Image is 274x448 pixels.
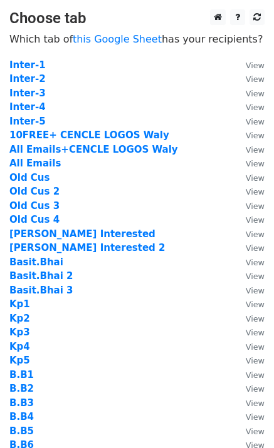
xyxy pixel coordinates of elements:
a: Inter-2 [9,73,46,84]
small: View [246,89,265,98]
a: View [233,397,265,409]
small: View [246,230,265,239]
small: View [246,356,265,365]
small: View [246,187,265,196]
small: View [246,201,265,211]
a: B.B2 [9,383,34,394]
a: Kp2 [9,313,30,324]
a: View [233,369,265,380]
small: View [246,314,265,323]
small: View [246,399,265,408]
a: View [233,313,265,324]
a: View [233,327,265,338]
a: View [233,130,265,141]
a: Inter-3 [9,88,46,99]
small: View [246,131,265,140]
small: View [246,215,265,225]
a: View [233,285,265,296]
a: Old Cus 4 [9,214,60,225]
a: View [233,298,265,310]
a: this Google Sheet [73,33,162,45]
a: [PERSON_NAME] Interested 2 [9,242,166,253]
a: View [233,73,265,84]
a: View [233,257,265,268]
small: View [246,173,265,183]
small: View [246,74,265,84]
a: View [233,186,265,197]
p: Which tab of has your recipients? [9,33,265,46]
small: View [246,412,265,422]
small: View [246,272,265,281]
a: Old Cus 2 [9,186,60,197]
a: [PERSON_NAME] Interested [9,228,155,240]
a: B.B4 [9,411,34,422]
small: View [246,117,265,126]
small: View [246,258,265,267]
a: View [233,228,265,240]
a: View [233,341,265,352]
a: View [233,116,265,127]
small: View [246,243,265,253]
small: View [246,286,265,295]
a: Kp3 [9,327,30,338]
a: All Emails [9,158,61,169]
a: View [233,200,265,211]
a: View [233,172,265,183]
small: View [246,159,265,168]
a: View [233,59,265,71]
small: View [246,370,265,380]
a: B.B5 [9,425,34,437]
small: View [246,300,265,309]
a: Inter-5 [9,116,46,127]
a: View [233,144,265,155]
small: View [246,384,265,394]
a: View [233,270,265,282]
small: View [246,103,265,112]
a: Old Cus [9,172,50,183]
a: View [233,242,265,253]
a: View [233,355,265,366]
strong: B.B1 [9,369,34,380]
a: View [233,214,265,225]
a: B.B3 [9,397,34,409]
small: View [246,342,265,352]
small: View [246,427,265,436]
a: Kp1 [9,298,30,310]
small: View [246,145,265,155]
a: 10FREE+ CENCLE LOGOS Waly [9,130,169,141]
small: View [246,61,265,70]
a: Basit.Bhai [9,257,63,268]
a: View [233,88,265,99]
a: Kp4 [9,341,30,352]
a: Old Cus 3 [9,200,60,211]
a: Basit.Bhai 3 [9,285,73,296]
a: All Emails+CENCLE LOGOS Waly [9,144,178,155]
a: View [233,158,265,169]
a: Inter-4 [9,101,46,113]
a: Kp5 [9,355,30,366]
a: Basit.Bhai 2 [9,270,73,282]
a: Inter-1 [9,59,46,71]
a: View [233,425,265,437]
